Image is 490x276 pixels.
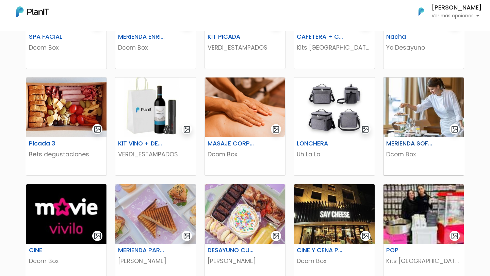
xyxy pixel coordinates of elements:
[114,33,169,40] h6: MERIENDA ENRIQUETA CAFÉ
[205,184,285,244] img: thumb_WhatsApp_Image_2025-02-28_at_13.43.42__2_.jpeg
[208,257,282,265] p: [PERSON_NAME]
[414,4,429,19] img: PlanIt Logo
[272,232,280,240] img: gallery-light
[361,232,369,240] img: gallery-light
[183,125,191,133] img: gallery-light
[297,257,372,265] p: Dcom Box
[431,14,482,18] p: Ver más opciones
[382,33,438,40] h6: Nacha
[361,125,369,133] img: gallery-light
[410,3,482,20] button: PlanIt Logo [PERSON_NAME] Ver más opciones
[386,150,461,159] p: Dcom Box
[29,150,104,159] p: Bets degustaciones
[25,33,80,40] h6: SPA FACIAL
[208,150,282,159] p: Dcom Box
[451,232,459,240] img: gallery-light
[293,33,348,40] h6: CAFETERA + CAFÉ [PERSON_NAME]
[114,247,169,254] h6: MERIENDA PARA 2
[25,140,80,147] h6: Picada 3
[115,77,196,176] a: gallery-light KIT VINO + DESCORCHADOR VERDI_ESTAMPADOS
[183,232,191,240] img: gallery-light
[297,150,372,159] p: Uh La La
[118,150,193,159] p: VERDI_ESTAMPADOS
[26,77,107,176] a: gallery-light Picada 3 Bets degustaciones
[25,247,80,254] h6: CINE
[118,43,193,52] p: Dcom Box
[431,5,482,11] h6: [PERSON_NAME]
[297,43,372,52] p: Kits [GEOGRAPHIC_DATA]
[294,77,375,176] a: gallery-light LONCHERA Uh La La
[29,257,104,265] p: Dcom Box
[451,125,459,133] img: gallery-light
[115,184,196,244] img: thumb_thumb_194E8C92-9FC3-430B-9E41-01D9E9B75AED.jpeg
[208,43,282,52] p: VERDI_ESTAMPADOS
[386,257,461,265] p: Kits [GEOGRAPHIC_DATA]
[16,6,49,17] img: PlanIt Logo
[293,140,348,147] h6: LONCHERA
[383,77,464,176] a: gallery-light MERIENDA SOFITEL Dcom Box
[35,6,98,20] div: ¿Necesitás ayuda?
[115,77,196,137] img: thumb_WhatsApp_Image_2024-06-27_at_13.35.36__1_.jpeg
[26,77,107,137] img: thumb_Picada_para_2.jpeg
[294,77,374,137] img: thumb_image__copia___copia___copia___copia___copia___copia___copia___copia___copia_-Photoroom__28...
[94,232,101,240] img: gallery-light
[382,247,438,254] h6: POP
[203,140,259,147] h6: MASAJE CORPORAL
[114,140,169,147] h6: KIT VINO + DESCORCHADOR
[382,140,438,147] h6: MERIENDA SOFITEL
[29,43,104,52] p: Dcom Box
[205,77,285,137] img: thumb_EEBA820B-9A13-4920-8781-964E5B39F6D7.jpeg
[383,184,464,244] img: thumb_WhatsApp_Image_2025-08-05_at_15.02.35__1_.jpeg
[205,77,285,176] a: gallery-light MASAJE CORPORAL Dcom Box
[386,43,461,52] p: Yo Desayuno
[383,77,464,137] img: thumb_WhatsApp_Image_2024-04-18_at_14.35.47.jpeg
[203,247,259,254] h6: DESAYUNO CUMPLE PARA 1
[294,184,374,244] img: thumb_WhatsApp_Image_2024-05-31_at_10.12.15.jpeg
[272,125,280,133] img: gallery-light
[26,184,107,244] img: thumb_thumb_moviecenter_logo.jpeg
[293,247,348,254] h6: CINE Y CENA PARA 2
[118,257,193,265] p: [PERSON_NAME]
[203,33,259,40] h6: KIT PICADA
[94,125,101,133] img: gallery-light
